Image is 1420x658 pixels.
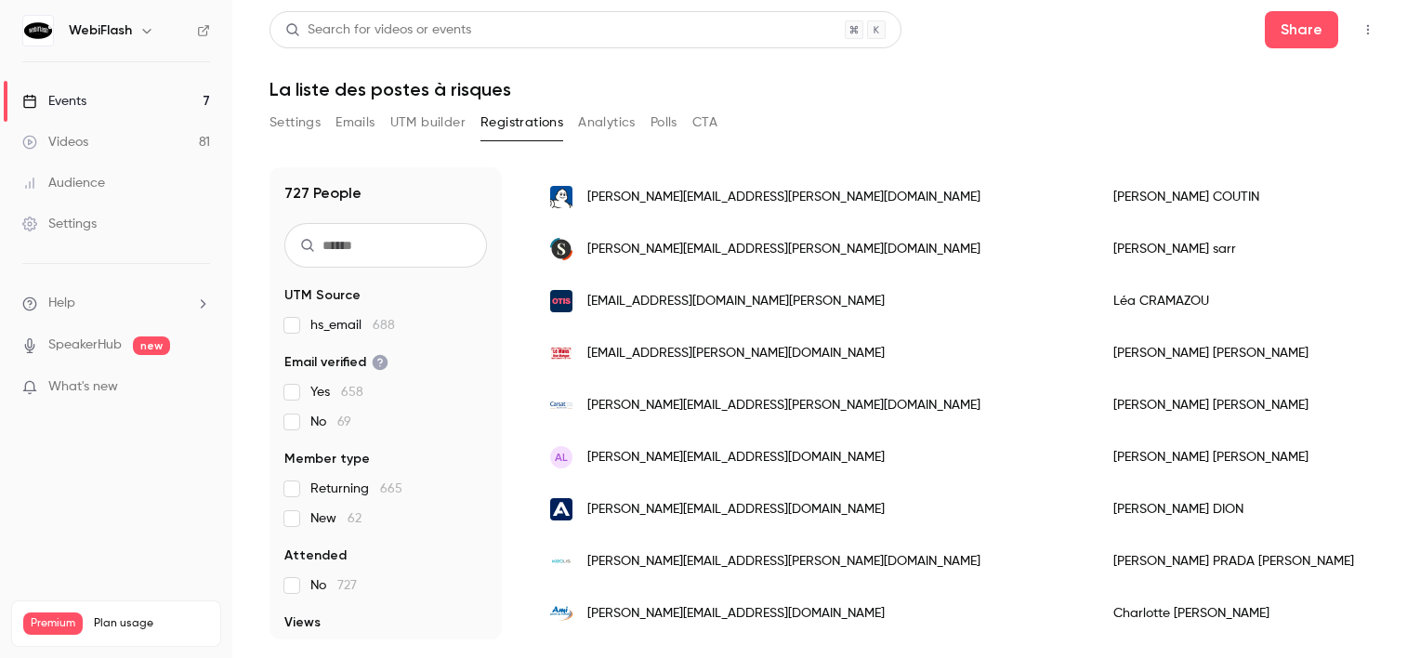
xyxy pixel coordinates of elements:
[341,386,363,399] span: 658
[69,21,132,40] h6: WebiFlash
[578,108,636,138] button: Analytics
[22,92,86,111] div: Events
[373,319,395,332] span: 688
[587,552,980,572] span: [PERSON_NAME][EMAIL_ADDRESS][PERSON_NAME][DOMAIN_NAME]
[284,450,370,468] span: Member type
[133,336,170,355] span: new
[587,396,980,415] span: [PERSON_NAME][EMAIL_ADDRESS][PERSON_NAME][DOMAIN_NAME]
[587,604,885,624] span: [PERSON_NAME][EMAIL_ADDRESS][DOMAIN_NAME]
[1095,483,1386,535] div: [PERSON_NAME] DION
[48,377,118,397] span: What's new
[310,316,395,335] span: hs_email
[550,238,572,260] img: sayens.fr
[270,78,1383,100] h1: La liste des postes à risques
[587,292,885,311] span: [EMAIL_ADDRESS][DOMAIN_NAME][PERSON_NAME]
[555,449,568,466] span: AL
[1095,327,1386,379] div: [PERSON_NAME] [PERSON_NAME]
[692,108,717,138] button: CTA
[587,448,885,467] span: [PERSON_NAME][EMAIL_ADDRESS][DOMAIN_NAME]
[23,16,53,46] img: WebiFlash
[587,240,980,259] span: [PERSON_NAME][EMAIL_ADDRESS][PERSON_NAME][DOMAIN_NAME]
[587,188,980,207] span: [PERSON_NAME][EMAIL_ADDRESS][PERSON_NAME][DOMAIN_NAME]
[1095,535,1386,587] div: [PERSON_NAME] PRADA [PERSON_NAME]
[587,500,885,520] span: [PERSON_NAME][EMAIL_ADDRESS][DOMAIN_NAME]
[284,286,361,305] span: UTM Source
[1095,223,1386,275] div: [PERSON_NAME] sarr
[348,512,362,525] span: 62
[550,342,572,364] img: lemans.fr
[284,613,321,632] span: Views
[94,616,209,631] span: Plan usage
[1095,379,1386,431] div: [PERSON_NAME] [PERSON_NAME]
[550,498,572,520] img: airbus.com
[335,108,375,138] button: Emails
[22,294,210,313] li: help-dropdown-opener
[1095,431,1386,483] div: [PERSON_NAME] [PERSON_NAME]
[22,215,97,233] div: Settings
[310,480,402,498] span: Returning
[337,579,357,592] span: 727
[651,108,677,138] button: Polls
[1095,587,1386,639] div: Charlotte [PERSON_NAME]
[390,108,466,138] button: UTM builder
[48,294,75,313] span: Help
[1095,171,1386,223] div: [PERSON_NAME] COUTIN
[284,353,388,372] span: Email verified
[310,509,362,528] span: New
[310,576,357,595] span: No
[1265,11,1338,48] button: Share
[285,20,471,40] div: Search for videos or events
[550,186,572,208] img: michelin.com
[284,182,362,204] h1: 727 People
[22,174,105,192] div: Audience
[550,290,572,312] img: fr.otis.com
[550,602,572,625] img: ami-sante.fr
[23,612,83,635] span: Premium
[284,546,347,565] span: Attended
[270,108,321,138] button: Settings
[380,482,402,495] span: 665
[1095,275,1386,327] div: Léa CRAMAZOU
[337,415,351,428] span: 69
[550,394,572,416] img: carsat-pl.fr
[22,133,88,151] div: Videos
[310,383,363,401] span: Yes
[480,108,563,138] button: Registrations
[587,344,885,363] span: [EMAIL_ADDRESS][PERSON_NAME][DOMAIN_NAME]
[550,550,572,572] img: keolis.com
[48,336,122,355] a: SpeakerHub
[188,379,210,396] iframe: Noticeable Trigger
[310,413,351,431] span: No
